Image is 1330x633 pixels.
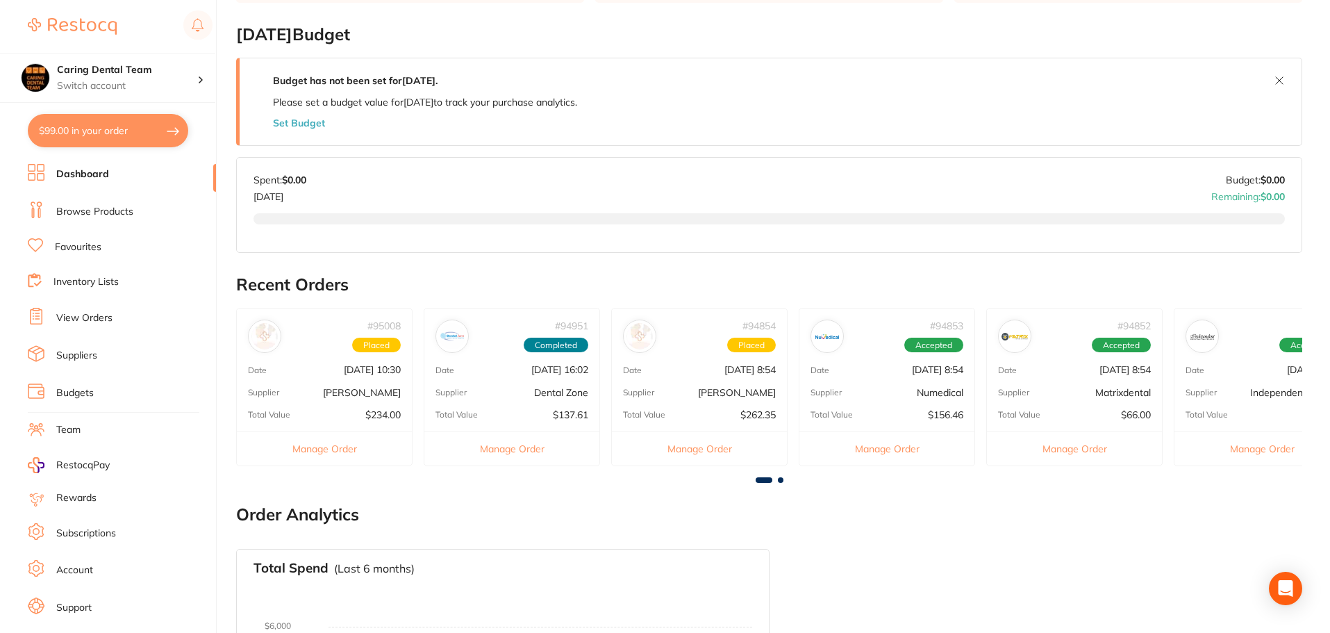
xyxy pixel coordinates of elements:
[56,564,93,577] a: Account
[987,431,1162,466] button: Manage Order
[623,365,642,375] p: Date
[273,117,325,129] button: Set Budget
[626,323,653,350] img: Adam Dental
[998,365,1017,375] p: Date
[1186,410,1228,420] p: Total Value
[282,174,306,186] strong: $0.00
[236,505,1302,525] h2: Order Analytics
[435,365,454,375] p: Date
[811,410,853,420] p: Total Value
[612,431,787,466] button: Manage Order
[439,323,465,350] img: Dental Zone
[1099,364,1151,375] p: [DATE] 8:54
[273,74,438,87] strong: Budget has not been set for [DATE] .
[344,364,401,375] p: [DATE] 10:30
[1261,190,1285,203] strong: $0.00
[814,323,840,350] img: Numedical
[1211,186,1285,202] p: Remaining:
[904,338,963,353] span: Accepted
[22,64,49,92] img: Caring Dental Team
[248,388,279,397] p: Supplier
[740,409,776,420] p: $262.35
[251,323,278,350] img: Adam Dental
[623,410,665,420] p: Total Value
[1092,338,1151,353] span: Accepted
[56,349,97,363] a: Suppliers
[698,387,776,398] p: [PERSON_NAME]
[323,387,401,398] p: [PERSON_NAME]
[367,320,401,331] p: # 95008
[435,388,467,397] p: Supplier
[237,431,412,466] button: Manage Order
[799,431,974,466] button: Manage Order
[56,386,94,400] a: Budgets
[1269,572,1302,605] div: Open Intercom Messenger
[1117,320,1151,331] p: # 94852
[28,18,117,35] img: Restocq Logo
[253,186,306,202] p: [DATE]
[273,97,577,108] p: Please set a budget value for [DATE] to track your purchase analytics.
[724,364,776,375] p: [DATE] 8:54
[534,387,588,398] p: Dental Zone
[53,275,119,289] a: Inventory Lists
[56,205,133,219] a: Browse Products
[435,410,478,420] p: Total Value
[55,240,101,254] a: Favourites
[811,365,829,375] p: Date
[811,388,842,397] p: Supplier
[56,311,113,325] a: View Orders
[56,491,97,505] a: Rewards
[1189,323,1215,350] img: Independent Dental
[1095,387,1151,398] p: Matrixdental
[524,338,588,353] span: Completed
[928,409,963,420] p: $156.46
[56,459,110,472] span: RestocqPay
[553,409,588,420] p: $137.61
[1121,409,1151,420] p: $66.00
[424,431,599,466] button: Manage Order
[365,409,401,420] p: $234.00
[334,562,415,575] p: (Last 6 months)
[352,338,401,353] span: Placed
[28,457,44,473] img: RestocqPay
[742,320,776,331] p: # 94854
[1226,174,1285,186] p: Budget:
[28,114,188,147] button: $99.00 in your order
[56,423,81,437] a: Team
[623,388,654,397] p: Supplier
[930,320,963,331] p: # 94853
[236,275,1302,295] h2: Recent Orders
[253,561,329,576] h3: Total Spend
[56,527,116,541] a: Subscriptions
[1001,323,1028,350] img: Matrixdental
[555,320,588,331] p: # 94951
[727,338,776,353] span: Placed
[998,410,1040,420] p: Total Value
[531,364,588,375] p: [DATE] 16:02
[28,457,110,473] a: RestocqPay
[28,10,117,42] a: Restocq Logo
[912,364,963,375] p: [DATE] 8:54
[57,63,197,77] h4: Caring Dental Team
[236,25,1302,44] h2: [DATE] Budget
[56,167,109,181] a: Dashboard
[253,174,306,186] p: Spent:
[998,388,1029,397] p: Supplier
[1261,174,1285,186] strong: $0.00
[917,387,963,398] p: Numedical
[57,79,197,93] p: Switch account
[248,410,290,420] p: Total Value
[56,601,92,615] a: Support
[248,365,267,375] p: Date
[1186,388,1217,397] p: Supplier
[1186,365,1204,375] p: Date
